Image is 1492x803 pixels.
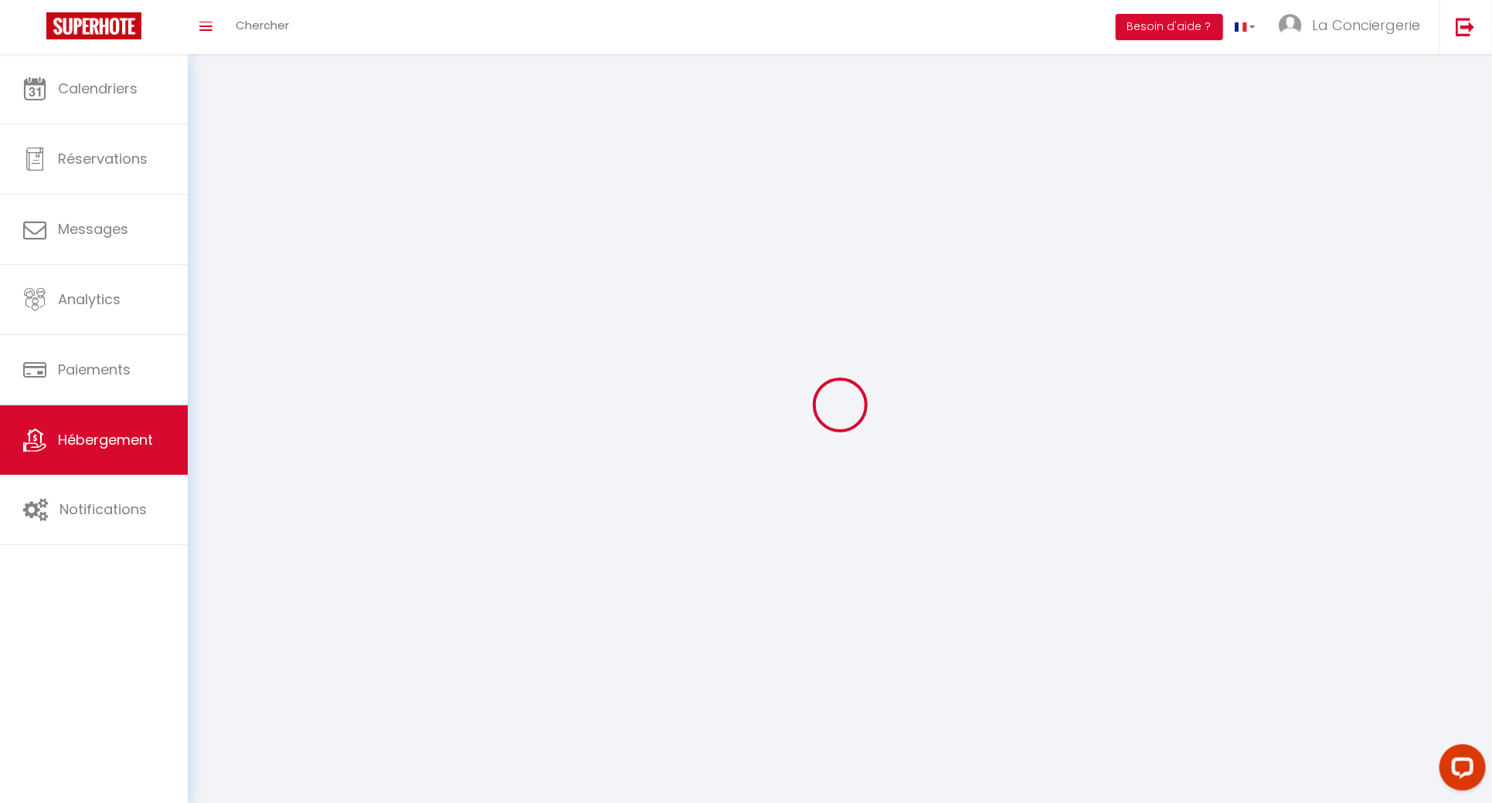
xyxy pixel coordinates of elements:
[1456,17,1475,36] img: logout
[1427,738,1492,803] iframe: LiveChat chat widget
[58,219,128,239] span: Messages
[1279,14,1302,37] img: ...
[58,360,131,379] span: Paiements
[58,290,121,309] span: Analytics
[58,149,148,168] span: Réservations
[1312,15,1420,35] span: La Conciergerie
[59,500,147,519] span: Notifications
[46,12,141,39] img: Super Booking
[1116,14,1223,40] button: Besoin d'aide ?
[58,79,138,98] span: Calendriers
[58,430,153,449] span: Hébergement
[236,17,289,33] span: Chercher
